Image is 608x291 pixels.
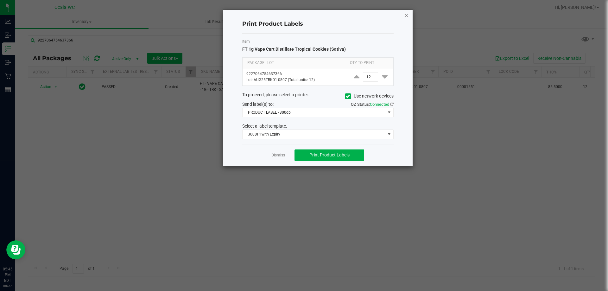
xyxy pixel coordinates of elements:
[242,47,346,52] span: FT 1g Vape Cart Distillate Tropical Cookies (Sativa)
[243,108,385,117] span: PRODUCT LABEL - 300dpi
[294,149,364,161] button: Print Product Labels
[246,77,344,83] p: Lot: AUG25TRK01-0807 (Total units: 12)
[6,240,25,259] iframe: Resource center
[351,102,394,107] span: QZ Status:
[271,153,285,158] a: Dismiss
[345,58,389,68] th: Qty to Print
[345,93,394,99] label: Use network devices
[237,92,398,101] div: To proceed, please select a printer.
[237,123,398,130] div: Select a label template.
[242,20,394,28] h4: Print Product Labels
[246,71,344,77] p: 9227064754637366
[242,39,394,44] label: Item
[243,130,385,139] span: 300DPI with Expiry
[242,102,274,107] span: Send label(s) to:
[370,102,389,107] span: Connected
[243,58,345,68] th: Package | Lot
[309,152,350,157] span: Print Product Labels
